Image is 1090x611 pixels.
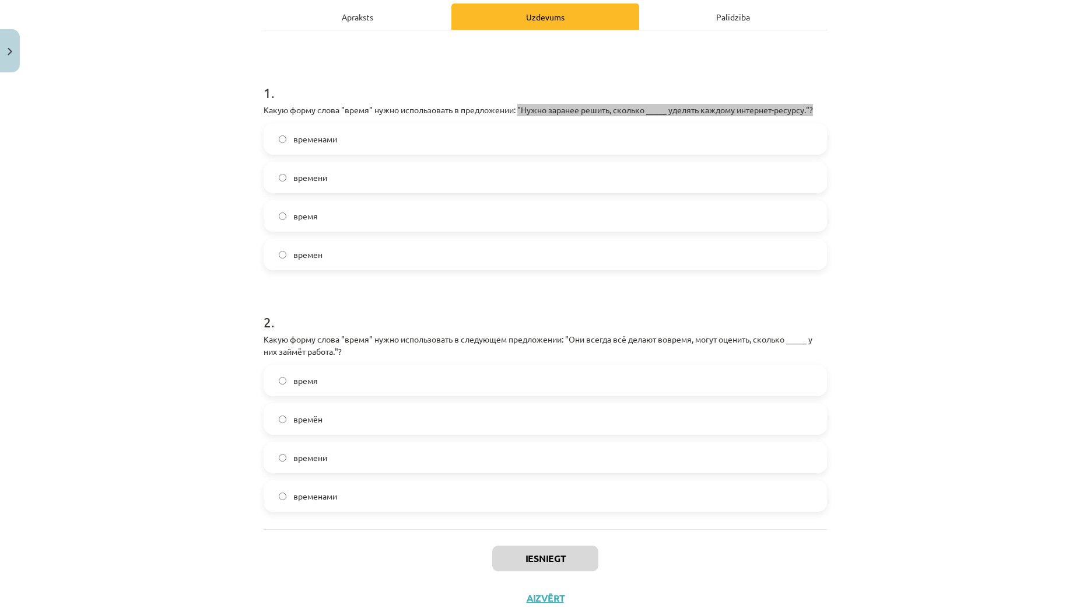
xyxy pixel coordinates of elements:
[279,174,286,181] input: времени
[264,4,451,30] div: Apraksts
[279,377,286,385] input: время
[279,251,286,259] input: времен
[279,212,286,220] input: время
[279,416,286,423] input: времён
[451,4,639,30] div: Uzdevums
[639,4,827,30] div: Palīdzība
[293,452,327,464] span: времени
[279,135,286,143] input: временами
[523,592,567,604] button: Aizvērt
[492,546,598,571] button: Iesniegt
[293,210,318,222] span: время
[293,249,323,261] span: времен
[293,413,323,425] span: времён
[293,375,318,387] span: время
[279,454,286,462] input: времени
[264,333,827,358] p: Какую форму слова "время" нужно использовать в следующем предложении: "Они всегда всё делают вовр...
[264,294,827,330] h1: 2 .
[8,48,12,55] img: icon-close-lesson-0947bae3869378f0d4975bcd49f059093ad1ed9edebbc8119c70593378902aed.svg
[293,133,337,145] span: временами
[293,172,327,184] span: времени
[279,493,286,500] input: временами
[264,64,827,100] h1: 1 .
[293,490,337,502] span: временами
[264,104,827,116] p: Какую форму слова "время" нужно использовать в предложении: "Нужно заранее решить, сколько _____ ...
